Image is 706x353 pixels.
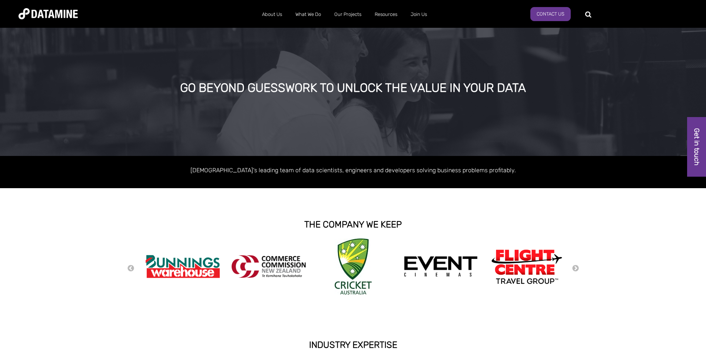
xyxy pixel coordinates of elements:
img: Flight Centre [490,247,564,286]
img: Datamine [19,8,78,19]
img: Cricket Australia [335,239,372,294]
strong: THE COMPANY WE KEEP [304,219,402,230]
a: About Us [255,5,289,24]
button: Next [572,264,579,273]
a: Get in touch [687,117,706,177]
a: Our Projects [328,5,368,24]
a: What We Do [289,5,328,24]
p: [DEMOGRAPHIC_DATA]'s leading team of data scientists, engineers and developers solving business p... [142,165,564,175]
strong: INDUSTRY EXPERTISE [309,340,397,350]
div: GO BEYOND GUESSWORK TO UNLOCK THE VALUE IN YOUR DATA [80,81,626,95]
a: Resources [368,5,404,24]
a: Contact Us [530,7,571,21]
a: Join Us [404,5,434,24]
img: Bunnings Warehouse [146,253,220,280]
img: commercecommission [232,255,306,278]
button: Previous [127,264,135,273]
img: event cinemas [404,256,478,277]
